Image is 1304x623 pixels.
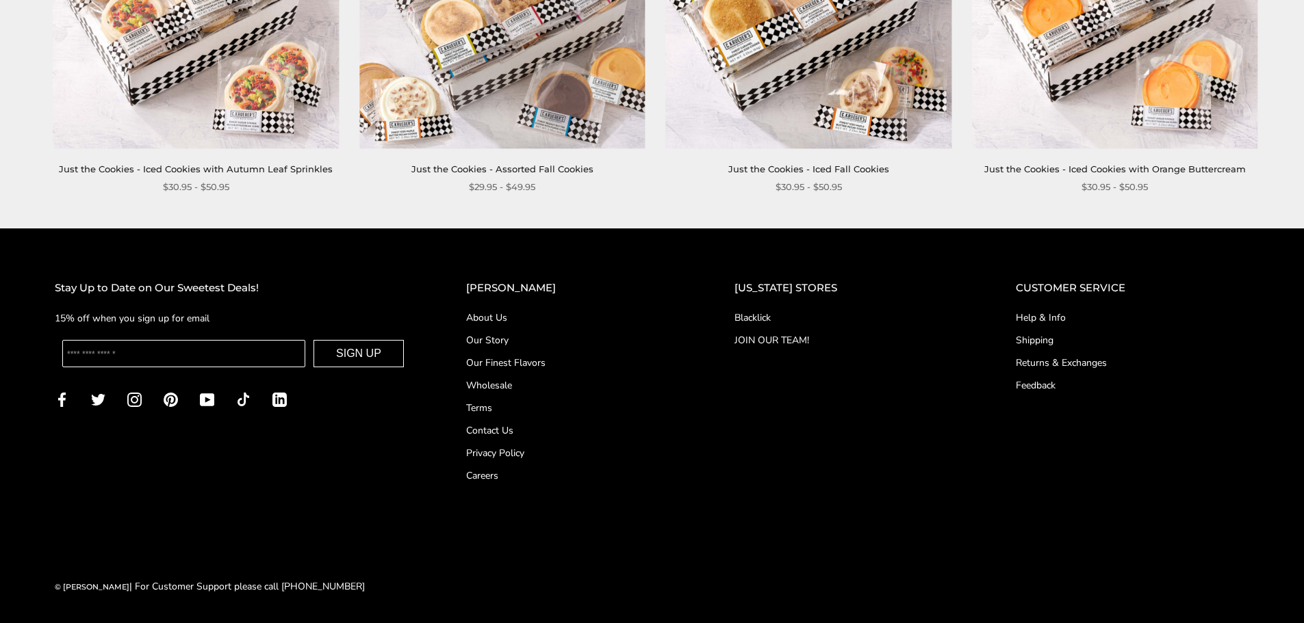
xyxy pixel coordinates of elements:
[55,280,411,297] h2: Stay Up to Date on Our Sweetest Deals!
[466,280,680,297] h2: [PERSON_NAME]
[1016,356,1249,370] a: Returns & Exchanges
[466,423,680,438] a: Contact Us
[466,401,680,415] a: Terms
[314,340,404,367] button: SIGN UP
[1016,333,1249,347] a: Shipping
[55,579,365,594] div: | For Customer Support please call [PHONE_NUMBER]
[734,333,961,347] a: JOIN OUR TEAM!
[466,310,680,325] a: About Us
[466,378,680,393] a: Wholesale
[466,356,680,370] a: Our Finest Flavors
[411,163,593,174] a: Just the Cookies - Assorted Fall Cookies
[984,163,1246,174] a: Just the Cookies - Iced Cookies with Orange Buttercream
[200,391,214,407] a: YouTube
[1016,280,1249,297] h2: CUSTOMER SERVICE
[164,391,178,407] a: Pinterest
[55,391,69,407] a: Facebook
[59,163,333,174] a: Just the Cookies - Iced Cookies with Autumn Leaf Sprinkles
[1016,378,1249,393] a: Feedback
[62,340,305,367] input: Enter your email
[236,391,251,407] a: TikTok
[466,468,680,483] a: Careers
[734,310,961,325] a: Blacklick
[1016,310,1249,325] a: Help & Info
[466,446,680,460] a: Privacy Policy
[776,180,842,194] span: $30.95 - $50.95
[272,391,287,407] a: LinkedIn
[127,391,142,407] a: Instagram
[1082,180,1148,194] span: $30.95 - $50.95
[728,163,889,174] a: Just the Cookies - Iced Fall Cookies
[163,180,229,194] span: $30.95 - $50.95
[91,391,105,407] a: Twitter
[466,333,680,347] a: Our Story
[469,180,535,194] span: $29.95 - $49.95
[55,582,129,592] a: © [PERSON_NAME]
[734,280,961,297] h2: [US_STATE] STORES
[55,310,411,326] p: 15% off when you sign up for email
